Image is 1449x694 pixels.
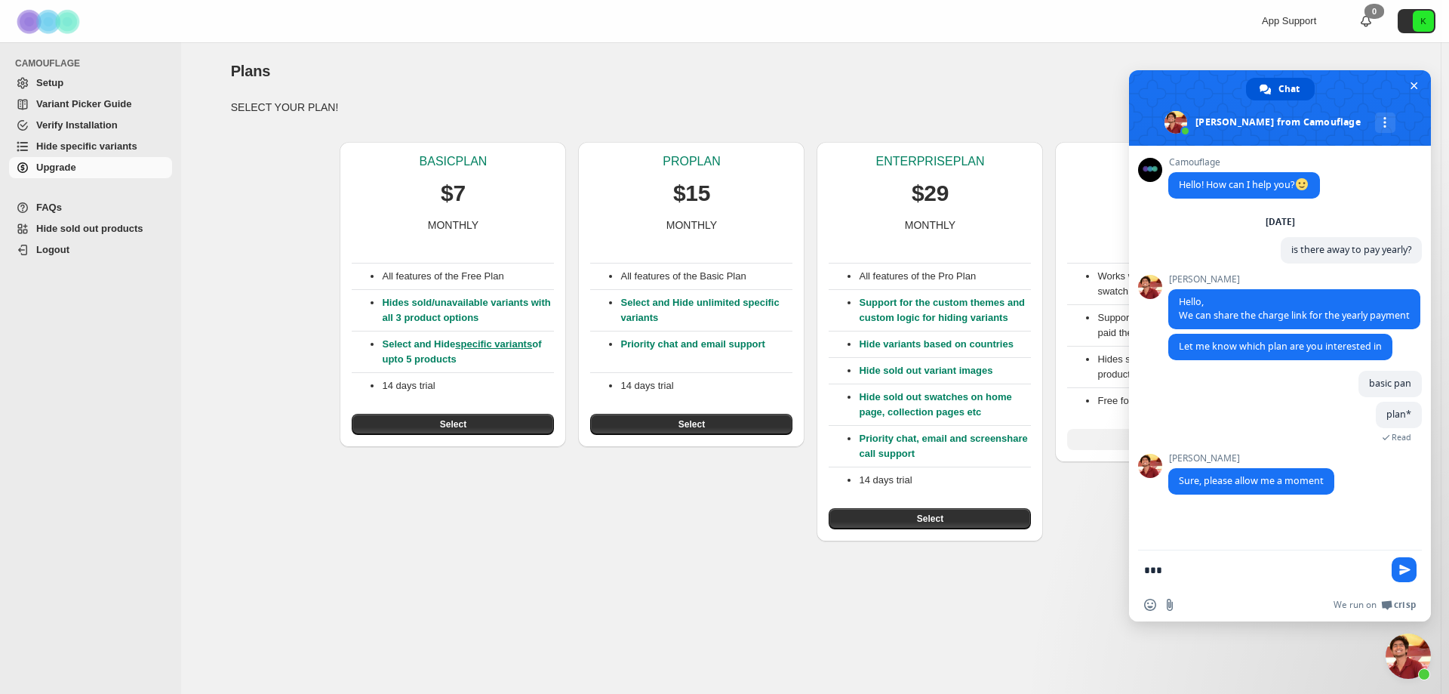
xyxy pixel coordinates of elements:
[36,140,137,152] span: Hide specific variants
[859,295,1031,325] p: Support for the custom themes and custom logic for hiding variants
[859,363,1031,378] p: Hide sold out variant images
[1369,377,1411,390] span: basic pan
[1375,113,1395,133] div: More channels
[36,77,63,88] span: Setup
[1168,453,1334,464] span: [PERSON_NAME]
[917,513,943,525] span: Select
[620,269,792,284] p: All features of the Basic Plan
[36,223,143,234] span: Hide sold out products
[1097,352,1269,382] li: Hides sold/unavailable variants with 1 product option
[1291,243,1411,256] span: is there away to pay yearly?
[441,178,466,208] p: $7
[352,414,554,435] button: Select
[9,72,172,94] a: Setup
[1386,634,1431,679] div: Close chat
[1179,295,1410,322] span: Hello, We can share the charge link for the yearly payment
[1392,557,1417,582] span: Send
[859,337,1031,352] p: Hide variants based on countries
[1144,599,1156,611] span: Insert an emoji
[1398,9,1435,33] button: Avatar with initials K
[9,94,172,115] a: Variant Picker Guide
[1278,78,1300,100] span: Chat
[9,136,172,157] a: Hide specific variants
[1168,274,1420,285] span: [PERSON_NAME]
[1394,599,1416,611] span: Crisp
[1179,178,1309,191] span: Hello! How can I help you?
[36,244,69,255] span: Logout
[875,154,984,169] p: ENTERPRISE PLAN
[1334,599,1377,611] span: We run on
[382,269,554,284] p: All features of the Free Plan
[620,337,792,367] p: Priority chat and email support
[829,508,1031,529] button: Select
[9,197,172,218] a: FAQs
[231,63,270,79] span: Plans
[1144,563,1383,577] textarea: Compose your message...
[673,178,710,208] p: $15
[9,115,172,136] a: Verify Installation
[1097,310,1269,341] li: Supports all free Shopify and various paid themes
[36,119,118,131] span: Verify Installation
[9,157,172,178] a: Upgrade
[666,217,717,233] p: MONTHLY
[590,414,792,435] button: Select
[231,100,1392,115] p: SELECT YOUR PLAN!
[36,202,62,213] span: FAQs
[36,162,76,173] span: Upgrade
[1097,269,1269,299] li: Works with both dropdowns and swatch options
[382,337,554,367] p: Select and Hide of upto 5 products
[382,378,554,393] p: 14 days trial
[912,178,949,208] p: $29
[12,1,88,42] img: Camouflage
[1420,17,1426,26] text: K
[859,473,1031,488] p: 14 days trial
[620,295,792,325] p: Select and Hide unlimited specific variants
[859,390,1031,420] p: Hide sold out swatches on home page, collection pages etc
[1413,11,1434,32] span: Avatar with initials K
[1168,157,1320,168] span: Camouflage
[1179,474,1324,487] span: Sure, please allow me a moment
[1364,4,1384,19] div: 0
[678,418,705,430] span: Select
[455,338,532,350] a: specific variants
[905,217,955,233] p: MONTHLY
[1358,14,1374,29] a: 0
[420,154,488,169] p: BASIC PLAN
[1392,432,1411,443] span: Read
[9,239,172,261] a: Logout
[36,98,131,109] span: Variant Picker Guide
[663,154,720,169] p: PRO PLAN
[1334,599,1416,611] a: We run onCrisp
[9,218,172,239] a: Hide sold out products
[859,431,1031,461] p: Priority chat, email and screenshare call support
[440,418,466,430] span: Select
[1097,393,1269,409] li: Free forever
[1164,599,1176,611] span: Send a file
[859,269,1031,284] p: All features of the Pro Plan
[1386,408,1411,421] span: plan*
[428,217,478,233] p: MONTHLY
[620,378,792,393] p: 14 days trial
[1262,15,1316,26] span: App Support
[1406,78,1422,94] span: Close chat
[382,295,554,325] p: Hides sold/unavailable variants with all 3 product options
[1179,340,1382,353] span: Let me know which plan are you interested in
[15,57,174,69] span: CAMOUFLAGE
[1266,217,1295,227] div: [DATE]
[1246,78,1315,100] div: Chat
